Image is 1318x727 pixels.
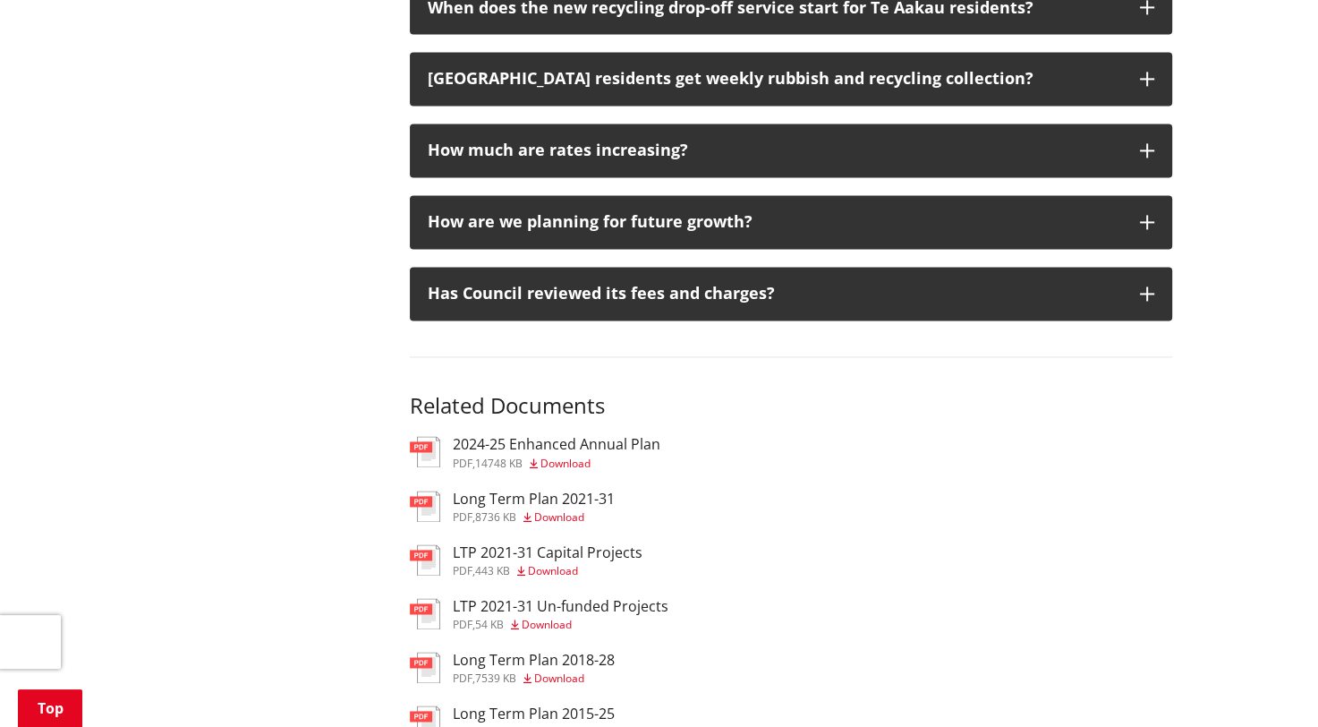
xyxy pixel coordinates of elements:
h3: Long Term Plan 2018-28 [453,652,615,669]
button: How much are rates increasing? [410,124,1172,177]
div: , [453,566,642,577]
div: , [453,458,660,469]
button: Has Council reviewed its fees and charges? [410,267,1172,321]
img: document-pdf.svg [410,652,440,683]
span: pdf [453,671,472,686]
span: pdf [453,563,472,578]
a: LTP 2021-31 Un-funded Projects pdf,54 KB Download [410,598,668,630]
span: pdf [453,509,472,525]
a: LTP 2021-31 Capital Projects pdf,443 KB Download [410,544,642,577]
span: Download [522,617,572,632]
span: 14748 KB [475,456,523,471]
h3: Related Documents [410,393,1172,419]
div: [GEOGRAPHIC_DATA] residents get weekly rubbish and recycling collection? [428,70,1122,88]
span: 7539 KB [475,671,516,686]
img: document-pdf.svg [410,491,440,522]
div: Has Council reviewed its fees and charges? [428,285,1122,303]
button: [GEOGRAPHIC_DATA] residents get weekly rubbish and recycling collection? [410,52,1172,106]
span: Download [528,563,578,578]
img: document-pdf.svg [410,436,440,467]
iframe: Messenger Launcher [1236,652,1300,716]
h3: LTP 2021-31 Capital Projects [453,544,642,561]
div: , [453,512,615,523]
a: Long Term Plan 2018-28 pdf,7539 KB Download [410,652,615,684]
div: How much are rates increasing? [428,141,1122,159]
img: document-pdf.svg [410,598,440,629]
span: pdf [453,617,472,632]
h3: Long Term Plan 2015-25 [453,706,615,723]
a: Top [18,689,82,727]
a: 2024-25 Enhanced Annual Plan pdf,14748 KB Download [410,436,660,468]
div: , [453,620,668,630]
span: 8736 KB [475,509,516,525]
img: document-pdf.svg [410,544,440,576]
span: 443 KB [475,563,510,578]
button: How are we planning for future growth? [410,195,1172,249]
h3: Long Term Plan 2021-31 [453,491,615,508]
div: How are we planning for future growth? [428,213,1122,231]
h3: LTP 2021-31 Un-funded Projects [453,598,668,615]
h3: 2024-25 Enhanced Annual Plan [453,436,660,453]
span: pdf [453,456,472,471]
span: Download [540,456,591,471]
div: , [453,673,615,684]
span: Download [534,671,584,686]
span: 54 KB [475,617,504,632]
span: Download [534,509,584,525]
a: Long Term Plan 2021-31 pdf,8736 KB Download [410,491,615,523]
